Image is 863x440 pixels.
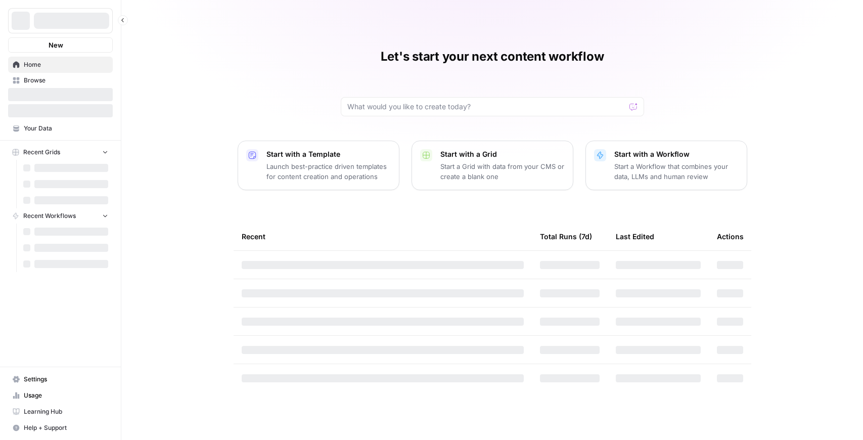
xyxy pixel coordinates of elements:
button: Start with a WorkflowStart a Workflow that combines your data, LLMs and human review [585,141,747,190]
p: Launch best-practice driven templates for content creation and operations [266,161,391,182]
a: Browse [8,72,113,89]
a: Learning Hub [8,404,113,420]
div: Last Edited [616,223,654,250]
div: Total Runs (7d) [540,223,592,250]
a: Home [8,57,113,73]
a: Settings [8,371,113,387]
span: New [49,40,63,50]
button: New [8,37,113,53]
p: Start with a Workflow [614,149,739,159]
button: Recent Workflows [8,208,113,224]
a: Usage [8,387,113,404]
p: Start a Workflow that combines your data, LLMs and human review [614,161,739,182]
span: Help + Support [24,423,108,432]
span: Recent Grids [23,148,60,157]
span: Settings [24,375,108,384]
button: Help + Support [8,420,113,436]
h1: Let's start your next content workflow [381,49,604,65]
span: Browse [24,76,108,85]
div: Recent [242,223,524,250]
p: Start with a Grid [440,149,565,159]
span: Home [24,60,108,69]
button: Start with a GridStart a Grid with data from your CMS or create a blank one [412,141,573,190]
span: Recent Workflows [23,211,76,221]
div: Actions [717,223,744,250]
span: Learning Hub [24,407,108,416]
span: Usage [24,391,108,400]
input: What would you like to create today? [347,102,625,112]
p: Start with a Template [266,149,391,159]
button: Recent Grids [8,145,113,160]
button: Start with a TemplateLaunch best-practice driven templates for content creation and operations [238,141,399,190]
a: Your Data [8,120,113,137]
p: Start a Grid with data from your CMS or create a blank one [440,161,565,182]
span: Your Data [24,124,108,133]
